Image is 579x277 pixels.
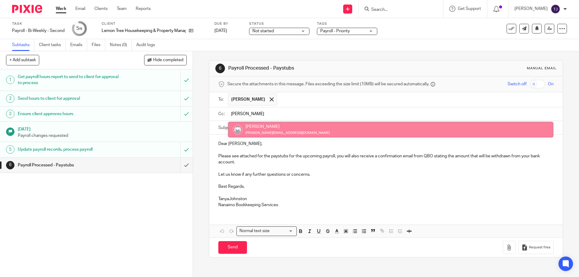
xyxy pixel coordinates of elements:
[136,6,151,12] a: Reports
[218,153,553,165] p: Please see attached for the paystubs for the upcoming payroll, you will also receive a confirmati...
[92,39,105,51] a: Files
[70,39,87,51] a: Emails
[245,131,330,134] small: [PERSON_NAME][EMAIL_ADDRESS][DOMAIN_NAME]
[6,145,14,154] div: 5
[6,55,39,65] button: + Add subtask
[18,94,122,103] h1: Send hours to client for approval
[110,39,132,51] a: Notes (0)
[76,25,82,32] div: 5
[514,6,548,12] p: [PERSON_NAME]
[527,66,557,71] div: Manual email
[218,141,553,147] p: Dear [PERSON_NAME],
[218,196,553,202] p: TanyaJohnston
[18,125,187,132] h1: [DATE]
[218,111,225,117] label: Cc:
[12,28,65,34] div: Payroll - Bi-Weekly - Second
[6,94,14,103] div: 2
[218,172,553,178] p: Let us know if any further questions or concerns.
[320,29,350,33] span: Payroll - Priority
[214,21,242,26] label: Due by
[18,133,187,139] p: Payroll changes requested
[6,161,14,169] div: 6
[39,39,66,51] a: Client tasks
[218,202,553,208] p: Nanaimo Bookkeeping Services
[117,6,127,12] a: Team
[245,124,330,130] div: [PERSON_NAME]
[218,96,225,102] label: To:
[12,5,42,13] img: Pixie
[218,184,553,190] p: Best Regards,
[102,21,207,26] label: Client
[18,145,122,154] h1: Update payroll records, process payroll
[458,7,481,11] span: Get Support
[508,81,527,87] span: Switch off
[18,109,122,118] h1: Ensure client approves hours
[56,6,66,12] a: Work
[12,21,65,26] label: Task
[317,21,377,26] label: Tags
[228,65,399,71] h1: Payroll Processed - Paystubs
[144,55,187,65] button: Hide completed
[236,226,297,236] div: Search for option
[218,125,234,131] label: Subject:
[75,6,85,12] a: Email
[271,228,293,234] input: Search for option
[18,161,122,170] h1: Payroll Processed - Paystubs
[214,29,227,33] span: [DATE]
[12,39,34,51] a: Subtasks
[529,245,550,250] span: Request files
[102,28,186,34] p: Lemon Tree Housekeeping & Property Management
[218,241,247,254] input: Send
[153,58,183,63] span: Hide completed
[6,76,14,84] div: 1
[518,241,553,254] button: Request files
[18,72,122,88] h1: Get payroll hours report to send to client for approval to process
[238,228,271,234] span: Normal text size
[231,96,265,102] span: [PERSON_NAME]
[79,27,82,30] small: /6
[227,81,429,87] span: Secure the attachments in this message. Files exceeding the size limit (10MB) will be secured aut...
[215,64,225,73] div: 6
[136,39,160,51] a: Audit logs
[371,7,425,13] input: Search
[252,29,274,33] span: Not started
[548,81,554,87] span: On
[233,125,242,134] img: Copy%20of%20Rockies%20accounting%20v3%20(1).png
[94,6,108,12] a: Clients
[249,21,309,26] label: Status
[6,110,14,118] div: 3
[551,4,560,14] img: svg%3E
